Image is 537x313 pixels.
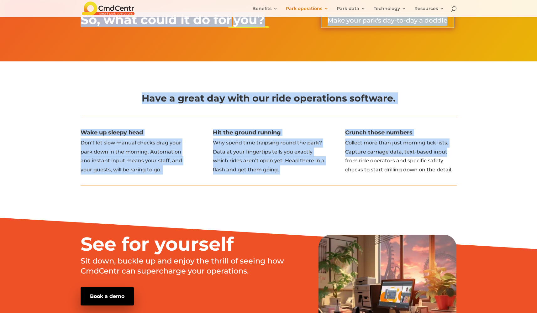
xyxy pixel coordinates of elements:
h2: See for yourself [81,235,298,257]
a: Park data [337,6,366,17]
strong: Crunch those numbers [345,129,413,136]
a: Book a demo [81,287,134,305]
img: CmdCentr [82,2,134,15]
strong: Wake up sleepy head [81,129,143,136]
span: Collect more than just morning tick lists. Capture carriage data, text-based input from ride oper... [345,140,452,173]
a: Benefits [252,6,278,17]
span: Sit down, buckle up and enjoy the thrill of seeing how CmdCentr can supercharge your operations. [81,256,284,275]
span: So, what could it do for [81,12,232,27]
span: Why spend time traipsing round the park? Data at your fingertips tells you exactly which rides ar... [213,140,324,173]
a: Resources [414,6,444,17]
a: Make your park's day-to-day a doddle [321,13,454,28]
span: you? [233,12,265,27]
span: Don’t let slow manual checks drag your park down in the morning. Automation and instant input mea... [81,140,182,173]
a: Park operations [286,6,329,17]
h2: Have a great day with our ride operations software. [81,94,457,106]
strong: Hit the ground running [213,129,281,136]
